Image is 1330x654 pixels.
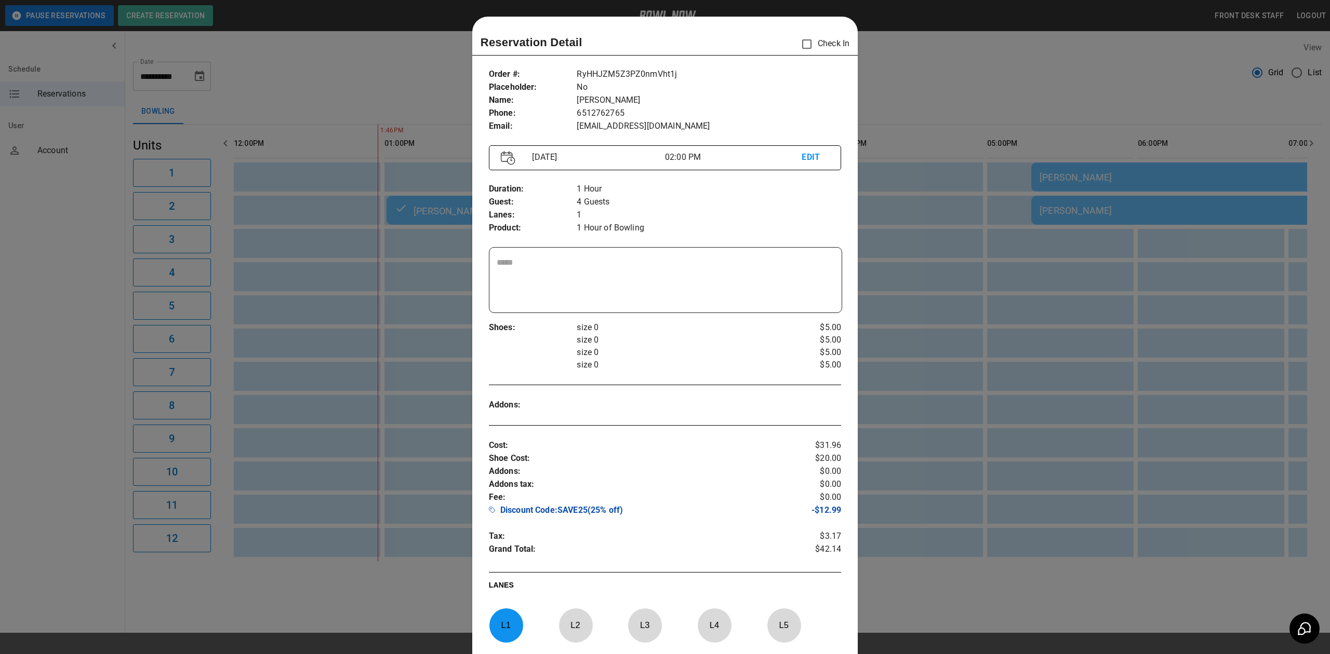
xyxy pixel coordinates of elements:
[782,346,841,359] p: $5.00
[577,346,782,359] p: size 0
[782,530,841,543] p: $3.17
[628,613,662,637] p: L 3
[489,613,523,637] p: L 1
[489,465,782,478] p: Addons :
[489,321,577,334] p: Shoes :
[489,183,577,196] p: Duration :
[782,439,841,452] p: $31.96
[489,507,495,513] img: discount
[577,68,841,81] p: RyHHJZM5Z3PZ0nmVht1j
[796,33,849,55] p: Check In
[489,504,782,520] p: Discount Code : SAVE25 ( 25% off )
[489,530,782,543] p: Tax :
[577,209,841,222] p: 1
[489,94,577,107] p: Name :
[489,222,577,235] p: Product :
[577,359,782,371] p: size 0
[577,120,841,133] p: [EMAIL_ADDRESS][DOMAIN_NAME]
[577,222,841,235] p: 1 Hour of Bowling
[489,478,782,491] p: Addons tax :
[489,209,577,222] p: Lanes :
[697,613,731,637] p: L 4
[489,399,577,412] p: Addons :
[558,613,593,637] p: L 2
[489,68,577,81] p: Order # :
[577,81,841,94] p: No
[782,334,841,346] p: $5.00
[501,151,515,165] img: Vector
[577,334,782,346] p: size 0
[577,183,841,196] p: 1 Hour
[489,120,577,133] p: Email :
[782,465,841,478] p: $0.00
[782,504,841,520] p: - $12.99
[489,439,782,452] p: Cost :
[481,34,582,51] p: Reservation Detail
[489,107,577,120] p: Phone :
[528,151,664,163] p: [DATE]
[782,359,841,371] p: $5.00
[782,491,841,504] p: $0.00
[802,151,829,164] p: EDIT
[489,452,782,465] p: Shoe Cost :
[577,94,841,107] p: [PERSON_NAME]
[489,81,577,94] p: Placeholder :
[767,613,801,637] p: L 5
[782,321,841,334] p: $5.00
[489,543,782,558] p: Grand Total :
[665,151,802,163] p: 02:00 PM
[782,478,841,491] p: $0.00
[782,543,841,558] p: $42.14
[489,196,577,209] p: Guest :
[577,321,782,334] p: size 0
[489,491,782,504] p: Fee :
[782,452,841,465] p: $20.00
[577,196,841,209] p: 4 Guests
[489,580,841,594] p: LANES
[577,107,841,120] p: 6512762765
